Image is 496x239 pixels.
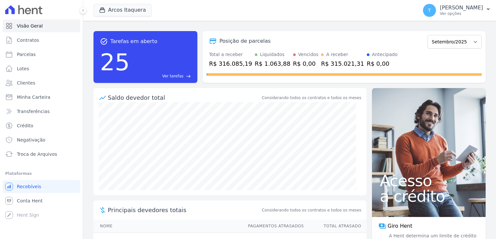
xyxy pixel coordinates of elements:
[3,48,80,61] a: Parcelas
[440,11,483,16] p: Ver opções
[372,51,398,58] div: Antecipado
[209,59,252,68] div: R$ 316.085,19
[219,37,271,45] div: Posição de parcelas
[5,170,78,177] div: Plataformas
[108,206,261,214] span: Principais devedores totais
[17,137,45,143] span: Negativação
[326,51,348,58] div: A receber
[17,37,39,43] span: Contratos
[321,59,364,68] div: R$ 315.021,31
[93,4,152,16] button: Arcos Itaquera
[17,122,33,129] span: Crédito
[3,19,80,32] a: Visão Geral
[380,173,478,188] span: Acesso
[3,34,80,47] a: Contratos
[3,133,80,146] a: Negativação
[242,220,304,233] th: Pagamentos Atrasados
[100,45,130,79] div: 25
[93,220,242,233] th: Nome
[17,183,41,190] span: Recebíveis
[17,80,35,86] span: Clientes
[3,105,80,118] a: Transferências
[3,62,80,75] a: Lotes
[380,188,478,204] span: a crédito
[100,38,108,45] span: task_alt
[3,194,80,207] a: Conta Hent
[209,51,252,58] div: Total a receber
[110,38,157,45] span: Tarefas em aberto
[132,73,191,79] a: Ver tarefas east
[108,93,261,102] div: Saldo devedor total
[428,8,431,13] span: T
[262,207,361,213] span: Considerando todos os contratos e todos os meses
[3,91,80,104] a: Minha Carteira
[418,1,496,19] button: T [PERSON_NAME] Ver opções
[3,76,80,89] a: Clientes
[262,95,361,101] div: Considerando todos os contratos e todos os meses
[17,65,29,72] span: Lotes
[3,119,80,132] a: Crédito
[162,73,183,79] span: Ver tarefas
[293,59,318,68] div: R$ 0,00
[304,220,366,233] th: Total Atrasado
[186,74,191,79] span: east
[3,180,80,193] a: Recebíveis
[3,148,80,161] a: Troca de Arquivos
[17,108,50,115] span: Transferências
[17,151,57,157] span: Troca de Arquivos
[17,198,43,204] span: Conta Hent
[298,51,318,58] div: Vencidos
[17,51,36,58] span: Parcelas
[440,5,483,11] p: [PERSON_NAME]
[255,59,291,68] div: R$ 1.063,88
[260,51,285,58] div: Liquidados
[367,59,398,68] div: R$ 0,00
[17,23,43,29] span: Visão Geral
[17,94,50,100] span: Minha Carteira
[388,222,412,230] span: Giro Hent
